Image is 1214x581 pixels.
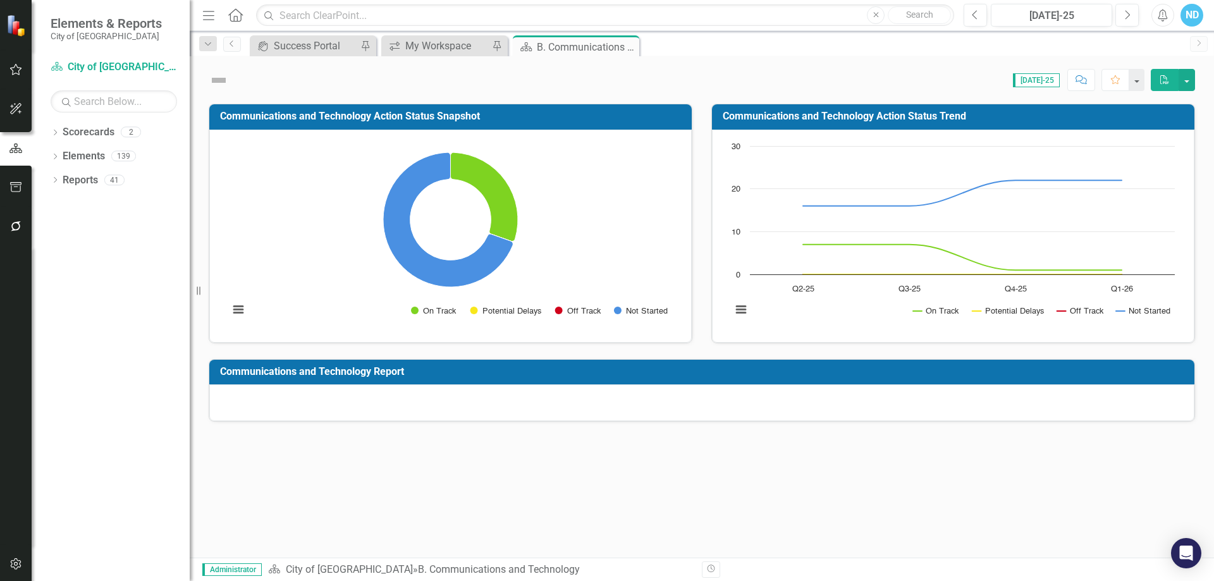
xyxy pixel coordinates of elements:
[898,285,921,293] text: Q3-25
[63,149,105,164] a: Elements
[51,31,162,41] small: City of [GEOGRAPHIC_DATA]
[1116,306,1170,315] button: Show Not Started
[732,143,740,151] text: 30
[256,4,954,27] input: Search ClearPoint...
[253,38,357,54] a: Success Portal
[732,185,740,193] text: 20
[104,174,125,185] div: 41
[1005,285,1027,293] text: Q4-25
[383,152,513,287] path: Not Started, 16.
[995,8,1108,23] div: [DATE]-25
[220,111,685,122] h3: Communications and Technology Action Status Snapshot
[792,285,814,293] text: Q2-25
[470,306,541,315] button: Show Potential Delays
[1057,306,1103,315] button: Show Off Track
[1129,307,1170,315] text: Not Started
[223,140,678,329] div: Chart. Highcharts interactive chart.
[489,233,514,242] path: Off Track, 0.
[268,563,692,577] div: »
[202,563,262,576] span: Administrator
[63,125,114,140] a: Scorecards
[991,4,1112,27] button: [DATE]-25
[801,272,1125,277] g: Potential Delays, line 2 of 4 with 4 data points.
[411,306,457,315] button: Show On Track
[223,140,678,329] svg: Interactive chart
[626,307,668,315] text: Not Started
[555,306,600,315] button: Show Off Track
[801,272,1125,277] g: Off Track, line 3 of 4 with 4 data points.
[6,14,29,37] img: ClearPoint Strategy
[913,306,959,315] button: Show On Track
[220,366,1188,377] h3: Communications and Technology Report
[732,301,750,319] button: View chart menu, Chart
[418,563,580,575] div: B. Communications and Technology
[51,16,162,31] span: Elements & Reports
[888,6,951,24] button: Search
[1180,4,1203,27] button: ND
[723,111,1188,122] h3: Communications and Technology Action Status Trend
[274,38,357,54] div: Success Portal
[121,127,141,138] div: 2
[1171,538,1201,568] div: Open Intercom Messenger
[230,301,247,319] button: View chart menu, Chart
[906,9,933,20] span: Search
[450,152,518,242] path: On Track, 7.
[972,306,1044,315] button: Show Potential Delays
[286,563,413,575] a: City of [GEOGRAPHIC_DATA]
[51,60,177,75] a: City of [GEOGRAPHIC_DATA]
[732,228,740,236] text: 10
[209,70,229,90] img: Not Defined
[111,151,136,162] div: 139
[725,140,1181,329] div: Chart. Highcharts interactive chart.
[63,173,98,188] a: Reports
[736,271,740,279] text: 0
[614,306,667,315] button: Show Not Started
[51,90,177,113] input: Search Below...
[384,38,489,54] a: My Workspace
[725,140,1181,329] svg: Interactive chart
[1013,73,1060,87] span: [DATE]-25
[1111,285,1133,293] text: Q1-26
[537,39,636,55] div: B. Communications and Technology
[405,38,489,54] div: My Workspace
